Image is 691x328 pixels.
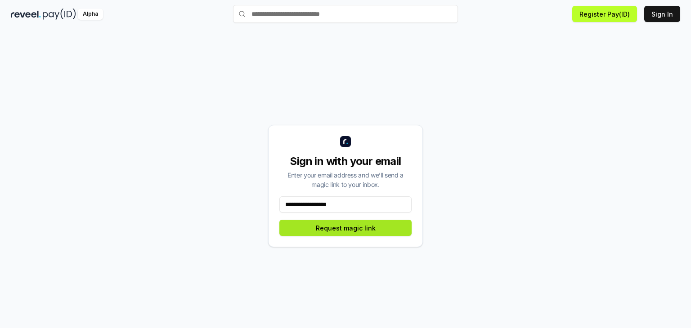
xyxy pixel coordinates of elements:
button: Request magic link [279,220,412,236]
img: logo_small [340,136,351,147]
div: Alpha [78,9,103,20]
div: Sign in with your email [279,154,412,168]
button: Register Pay(ID) [572,6,637,22]
button: Sign In [644,6,680,22]
div: Enter your email address and we’ll send a magic link to your inbox. [279,170,412,189]
img: pay_id [43,9,76,20]
img: reveel_dark [11,9,41,20]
